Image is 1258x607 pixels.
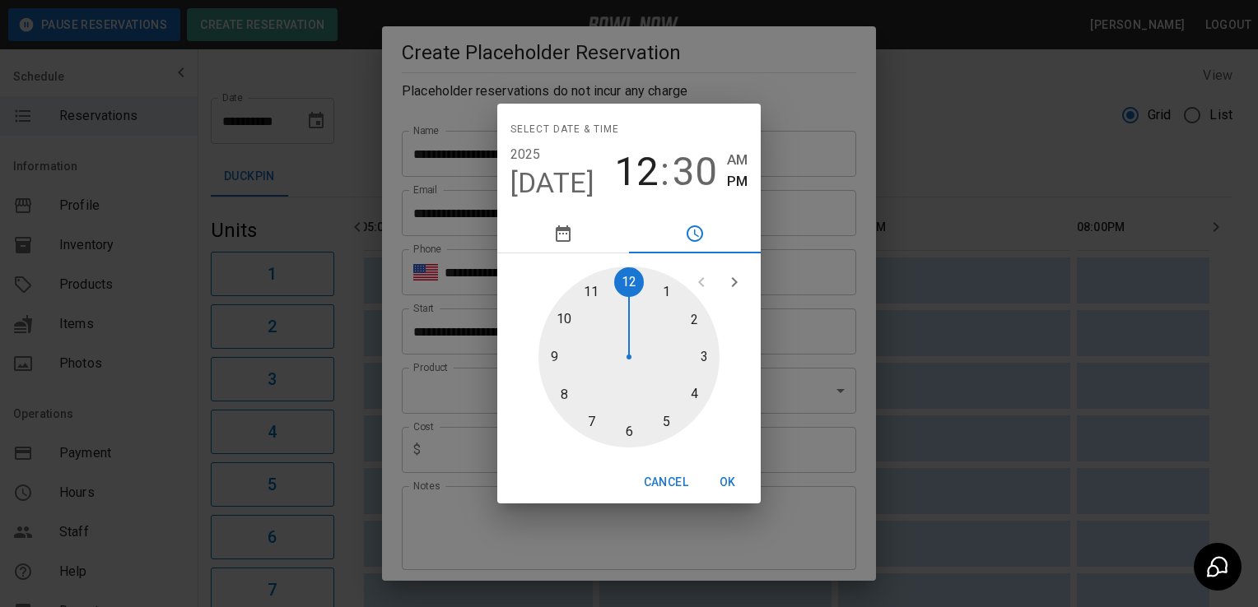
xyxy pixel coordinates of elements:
button: 2025 [510,143,541,166]
button: OK [701,467,754,498]
button: [DATE] [510,166,595,201]
button: AM [727,149,748,171]
button: PM [727,170,748,192]
button: pick date [497,214,629,253]
span: Select date & time [510,117,619,143]
button: pick time [629,214,761,253]
button: 30 [673,149,717,195]
button: Cancel [637,467,695,498]
button: 12 [614,149,659,195]
span: : [660,149,669,195]
button: open next view [718,266,751,299]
